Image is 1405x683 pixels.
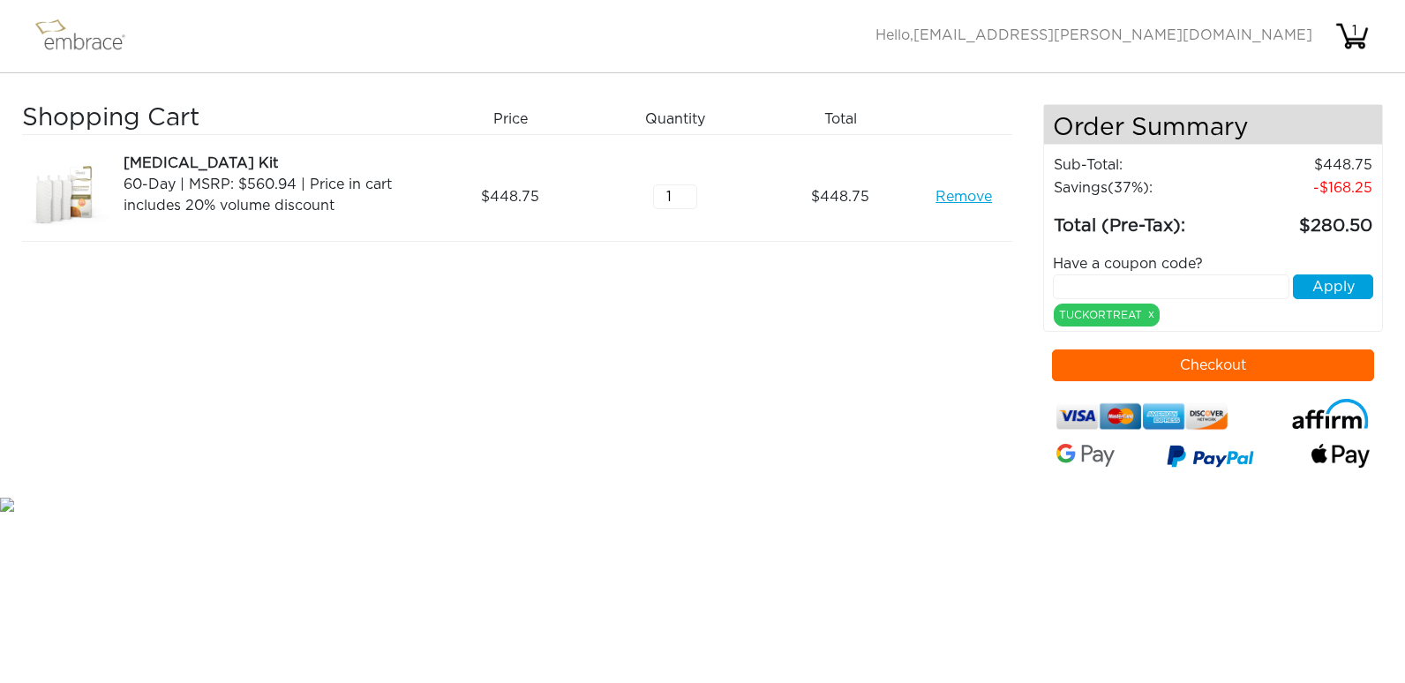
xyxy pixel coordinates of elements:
[913,28,1312,42] span: [EMAIL_ADDRESS][PERSON_NAME][DOMAIN_NAME]
[1311,444,1370,468] img: fullApplePay.png
[1052,349,1375,381] button: Checkout
[764,104,929,134] div: Total
[645,109,705,130] span: Quantity
[1056,399,1228,434] img: credit-cards.png
[22,153,110,241] img: a09f5d18-8da6-11e7-9c79-02e45ca4b85b.jpeg
[1293,274,1373,299] button: Apply
[31,14,146,58] img: logo.png
[1108,181,1149,195] span: (37%)
[1337,20,1372,41] div: 1
[1148,306,1154,322] a: x
[1228,154,1373,176] td: 448.75
[124,153,421,174] div: [MEDICAL_DATA] Kit
[434,104,599,134] div: Price
[1053,176,1229,199] td: Savings :
[1053,154,1229,176] td: Sub-Total:
[1056,444,1115,467] img: Google-Pay-Logo.svg
[22,104,421,134] h3: Shopping Cart
[1334,19,1370,54] img: cart
[1291,399,1370,429] img: affirm-logo.svg
[1228,199,1373,240] td: 280.50
[1040,253,1387,274] div: Have a coupon code?
[935,186,992,207] a: Remove
[1334,28,1370,42] a: 1
[811,186,869,207] span: 448.75
[124,174,421,216] div: 60-Day | MSRP: $560.94 | Price in cart includes 20% volume discount
[1167,440,1253,476] img: paypal-v3.png
[1054,304,1160,326] div: TUCKORTREAT
[1044,105,1383,145] h4: Order Summary
[1228,176,1373,199] td: 168.25
[875,28,1312,42] span: Hello,
[1053,199,1229,240] td: Total (Pre-Tax):
[481,186,539,207] span: 448.75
